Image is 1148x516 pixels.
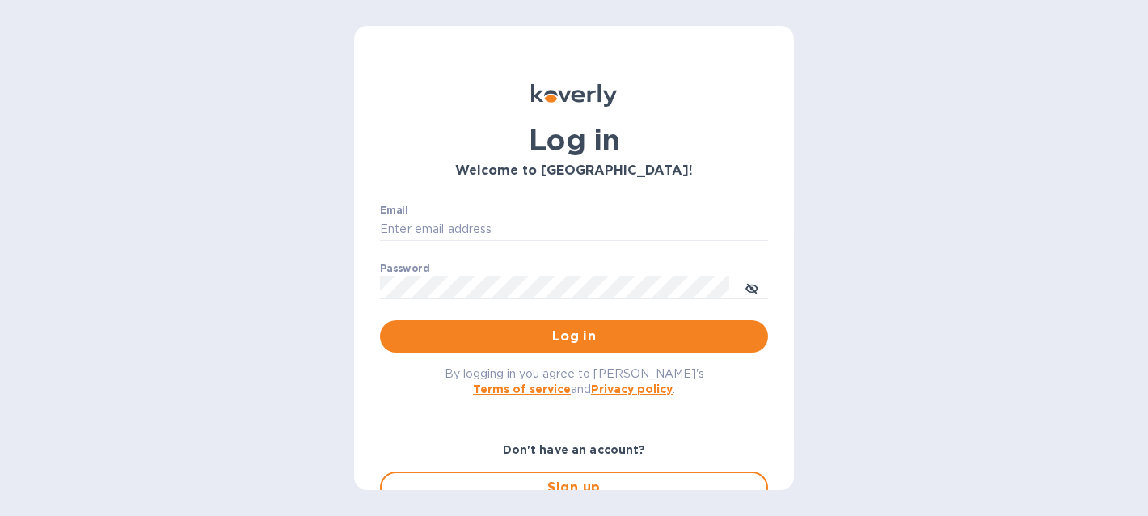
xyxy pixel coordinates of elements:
[380,218,768,242] input: Enter email address
[380,163,768,179] h3: Welcome to [GEOGRAPHIC_DATA]!
[380,123,768,157] h1: Log in
[736,271,768,303] button: toggle password visibility
[395,478,753,497] span: Sign up
[591,383,673,395] a: Privacy policy
[473,383,571,395] a: Terms of service
[503,443,646,456] b: Don't have an account?
[380,205,408,215] label: Email
[393,327,755,346] span: Log in
[380,264,429,273] label: Password
[445,367,704,395] span: By logging in you agree to [PERSON_NAME]'s and .
[380,320,768,353] button: Log in
[380,472,768,504] button: Sign up
[531,84,617,107] img: Koverly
